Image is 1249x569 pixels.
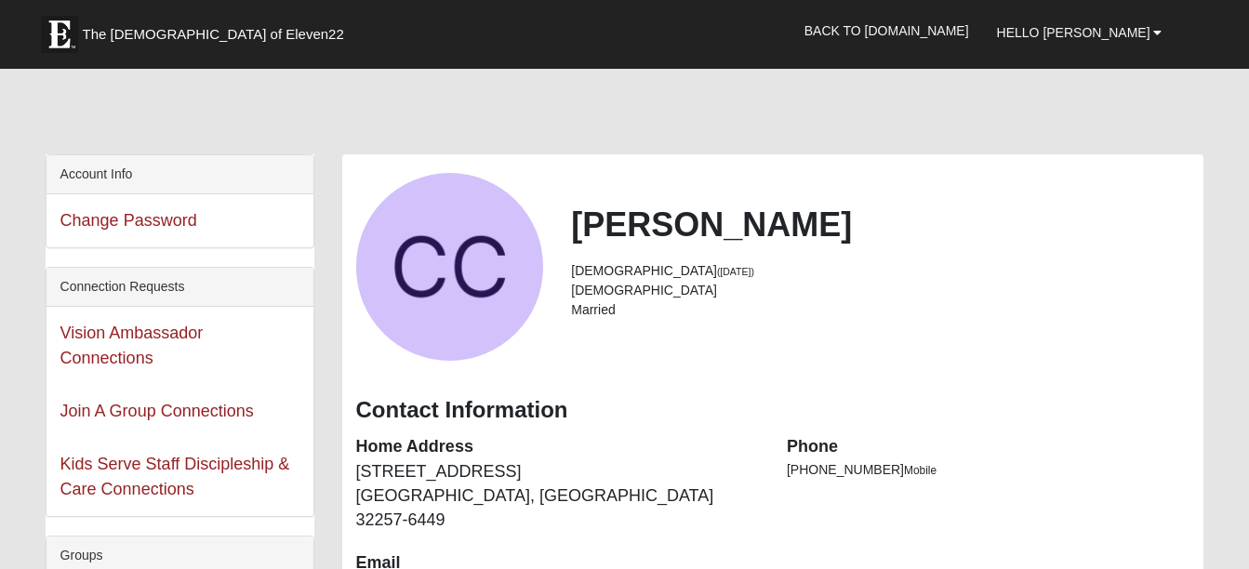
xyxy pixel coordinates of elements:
a: Kids Serve Staff Discipleship & Care Connections [60,455,290,498]
span: The [DEMOGRAPHIC_DATA] of Eleven22 [83,25,344,44]
li: [DEMOGRAPHIC_DATA] [571,261,1189,281]
a: Change Password [60,211,197,230]
li: [DEMOGRAPHIC_DATA] [571,281,1189,300]
a: Hello [PERSON_NAME] [983,9,1176,56]
li: [PHONE_NUMBER] [787,460,1189,480]
a: Join A Group Connections [60,402,254,420]
h2: [PERSON_NAME] [571,205,1189,245]
a: View Fullsize Photo [356,173,544,361]
div: Account Info [47,155,313,194]
a: The [DEMOGRAPHIC_DATA] of Eleven22 [32,7,404,53]
span: Mobile [904,464,937,477]
h3: Contact Information [356,397,1190,424]
dt: Home Address [356,435,759,459]
img: Eleven22 logo [41,16,78,53]
li: Married [571,300,1189,320]
a: Back to [DOMAIN_NAME] [791,7,983,54]
a: Vision Ambassador Connections [60,324,204,367]
dd: [STREET_ADDRESS] [GEOGRAPHIC_DATA], [GEOGRAPHIC_DATA] 32257-6449 [356,460,759,532]
dt: Phone [787,435,1189,459]
div: Connection Requests [47,268,313,307]
span: Hello [PERSON_NAME] [997,25,1150,40]
small: ([DATE]) [717,266,754,277]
